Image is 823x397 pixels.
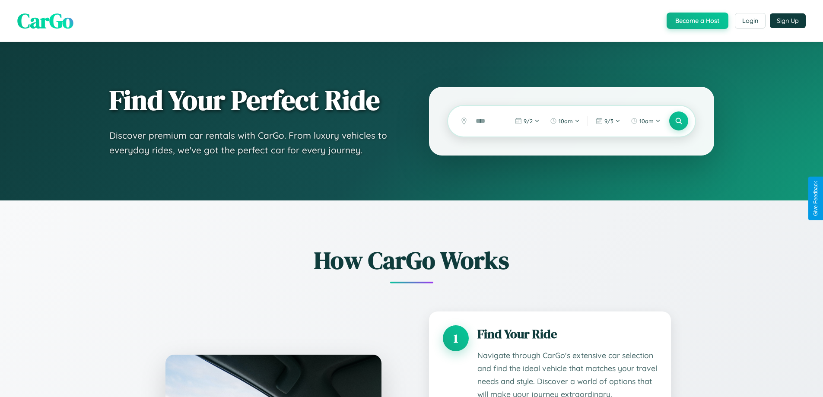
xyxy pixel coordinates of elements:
span: 9 / 3 [604,118,613,124]
button: 10am [626,114,665,128]
button: 9/2 [511,114,544,128]
button: Become a Host [667,13,728,29]
button: 10am [546,114,584,128]
div: Give Feedback [813,181,819,216]
span: CarGo [17,6,73,35]
h1: Find Your Perfect Ride [109,85,394,115]
span: 10am [639,118,654,124]
p: Discover premium car rentals with CarGo. From luxury vehicles to everyday rides, we've got the pe... [109,128,394,157]
span: 10am [559,118,573,124]
button: 9/3 [591,114,625,128]
span: 9 / 2 [524,118,533,124]
h2: How CarGo Works [153,244,671,277]
h3: Find Your Ride [477,325,657,343]
button: Login [735,13,766,29]
button: Sign Up [770,13,806,28]
div: 1 [443,325,469,351]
